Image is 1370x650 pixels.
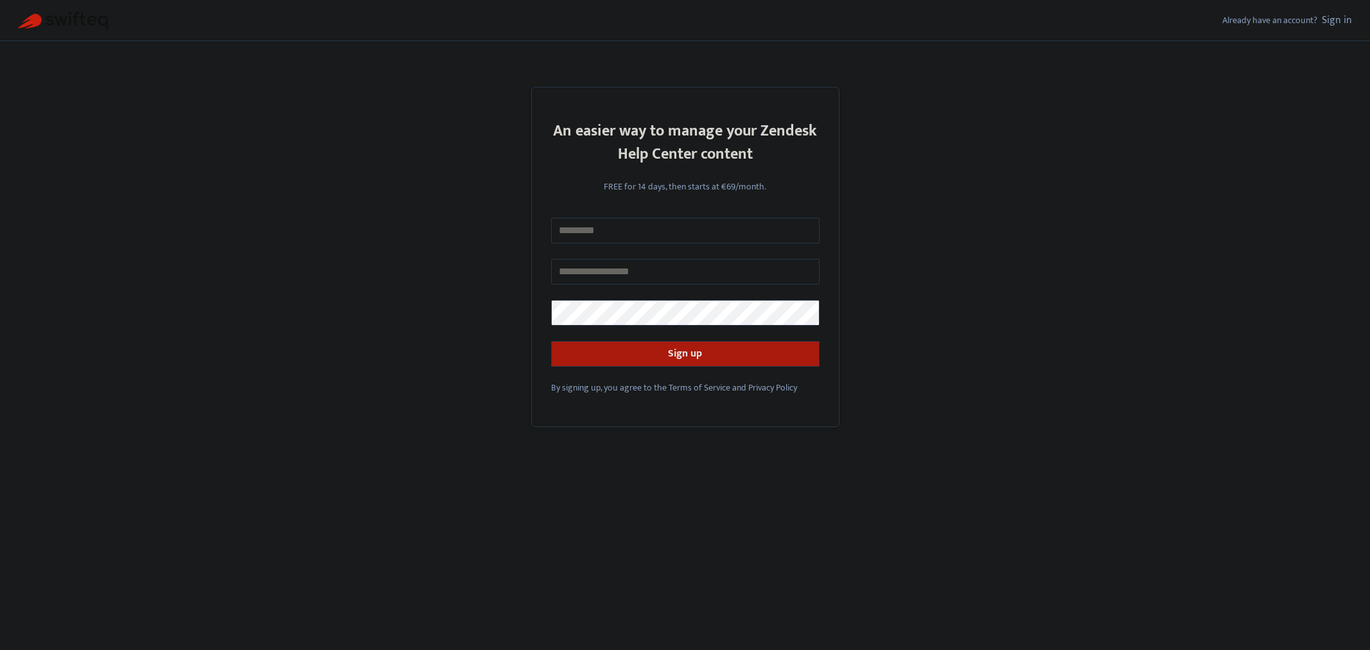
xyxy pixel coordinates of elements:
span: By signing up, you agree to the [551,380,667,395]
a: Sign in [1322,12,1352,29]
p: FREE for 14 days, then starts at €69/month. [551,180,820,193]
span: Already have an account? [1222,13,1317,28]
strong: An easier way to manage your Zendesk Help Center content [553,118,817,167]
div: and [551,381,820,394]
strong: Sign up [668,345,702,362]
a: Privacy Policy [748,380,797,395]
button: Sign up [551,341,820,367]
a: Terms of Service [669,380,730,395]
img: Swifteq [18,12,108,30]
